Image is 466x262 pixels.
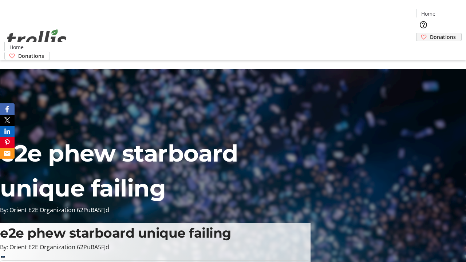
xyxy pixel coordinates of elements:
[18,52,44,60] span: Donations
[416,41,431,56] button: Cart
[416,33,462,41] a: Donations
[430,33,456,41] span: Donations
[4,21,69,57] img: Orient E2E Organization 62PuBA5FJd's Logo
[4,52,50,60] a: Donations
[5,43,28,51] a: Home
[9,43,24,51] span: Home
[416,17,431,32] button: Help
[416,10,440,17] a: Home
[421,10,435,17] span: Home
